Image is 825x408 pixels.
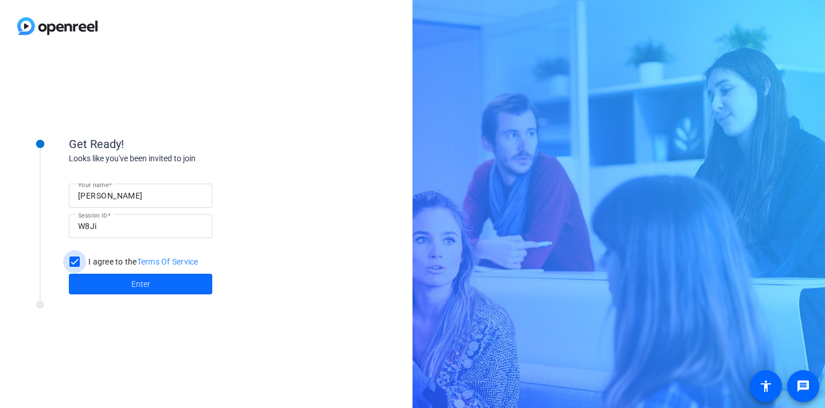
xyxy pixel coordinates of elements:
[86,256,199,267] label: I agree to the
[69,274,212,294] button: Enter
[137,257,199,266] a: Terms Of Service
[78,212,107,219] mat-label: Session ID
[69,153,298,165] div: Looks like you've been invited to join
[78,181,108,188] mat-label: Your name
[759,379,773,393] mat-icon: accessibility
[131,278,150,290] span: Enter
[796,379,810,393] mat-icon: message
[69,135,298,153] div: Get Ready!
